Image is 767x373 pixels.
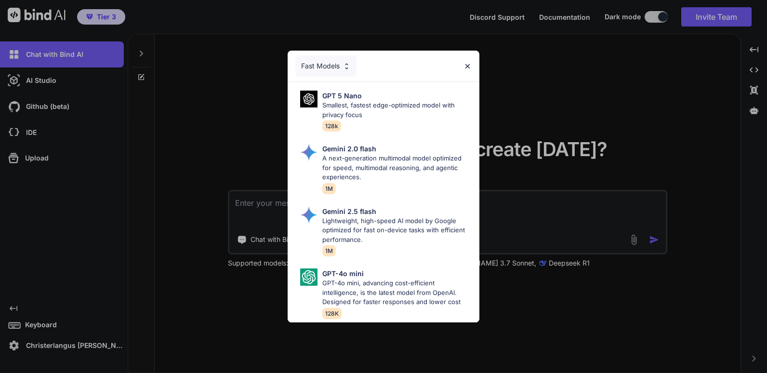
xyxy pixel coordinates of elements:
[300,268,317,286] img: Pick Models
[300,91,317,107] img: Pick Models
[322,91,362,101] p: GPT 5 Nano
[300,206,317,224] img: Pick Models
[322,154,472,182] p: A next-generation multimodal model optimized for speed, multimodal reasoning, and agentic experie...
[322,308,342,319] span: 128K
[300,144,317,161] img: Pick Models
[322,279,472,307] p: GPT-4o mini, advancing cost-efficient intelligence, is the latest model from OpenAI. Designed for...
[295,55,357,77] div: Fast Models
[322,101,472,120] p: Smallest, fastest edge-optimized model with privacy focus
[343,62,351,70] img: Pick Models
[322,120,341,132] span: 128k
[322,245,336,256] span: 1M
[322,216,472,245] p: Lightweight, high-speed AI model by Google optimized for fast on-device tasks with efficient perf...
[322,268,364,279] p: GPT-4o mini
[322,183,336,194] span: 1M
[322,206,376,216] p: Gemini 2.5 flash
[322,144,376,154] p: Gemini 2.0 flash
[463,62,472,70] img: close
